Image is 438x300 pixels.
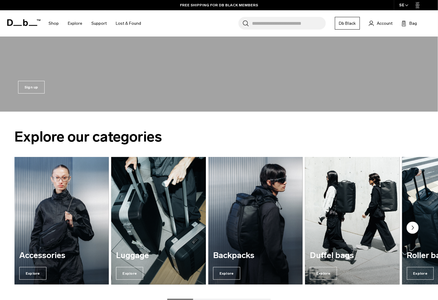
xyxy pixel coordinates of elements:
a: Duffel bags Explore [305,157,399,285]
h3: Backpacks [213,251,298,260]
h2: Explore our categories [14,126,424,148]
a: Support [91,13,107,34]
a: Explore [68,13,82,34]
span: Bag [409,20,417,27]
a: Db Black [335,17,360,30]
button: Bag [402,20,417,27]
span: Explore [19,267,46,280]
a: Backpacks Explore [208,157,303,285]
a: Account [369,20,392,27]
a: Shop [49,13,59,34]
span: Account [377,20,392,27]
h3: Accessories [19,251,104,260]
div: 2 / 7 [111,157,206,285]
div: 3 / 7 [208,157,303,285]
a: Lost & Found [116,13,141,34]
h3: Duffel bags [310,251,395,260]
div: 4 / 7 [305,157,399,285]
h3: Luggage [116,251,201,260]
span: Explore [407,267,434,280]
a: FREE SHIPPING FOR DB BLACK MEMBERS [180,2,258,8]
a: Sign up [18,81,45,94]
nav: Main Navigation [44,10,146,37]
span: Explore [116,267,143,280]
div: 1 / 7 [14,157,109,285]
span: Explore [213,267,240,280]
button: Next slide [407,222,419,235]
span: Explore [310,267,337,280]
a: Accessories Explore [14,157,109,285]
a: Luggage Explore [111,157,206,285]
